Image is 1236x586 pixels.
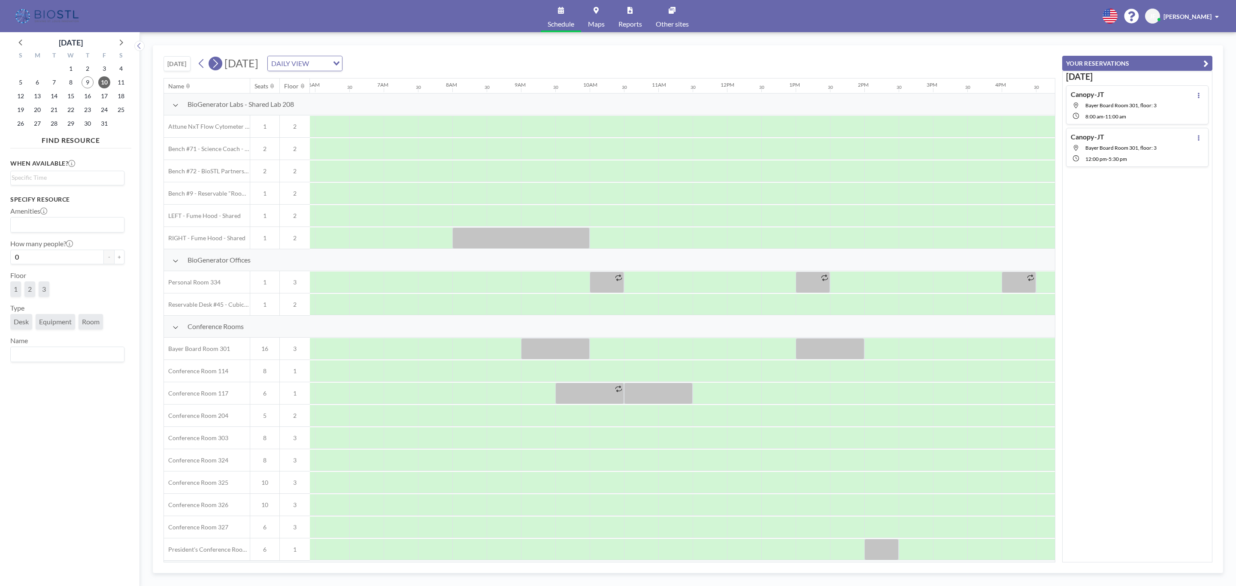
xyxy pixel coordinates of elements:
div: 30 [828,85,833,90]
div: Search for option [268,56,342,71]
span: Thursday, October 30, 2025 [82,118,94,130]
input: Search for option [12,349,119,360]
span: Friday, October 10, 2025 [98,76,110,88]
span: 8 [250,456,279,464]
div: 30 [759,85,764,90]
span: Bayer Board Room 301, floor: 3 [1085,145,1157,151]
label: How many people? [10,239,73,248]
div: T [46,51,63,62]
span: 2 [280,190,310,197]
span: Tuesday, October 21, 2025 [48,104,60,116]
span: Saturday, October 4, 2025 [115,63,127,75]
span: Maps [588,21,605,27]
span: 6 [250,523,279,531]
span: 6 [250,390,279,397]
span: 2 [280,301,310,308]
span: President's Conference Room - 109 [164,546,250,553]
span: Friday, October 3, 2025 [98,63,110,75]
div: Seats [254,82,268,90]
span: 3 [280,501,310,509]
div: Search for option [11,347,124,362]
span: JF [1150,12,1156,20]
span: Schedule [548,21,574,27]
div: Name [168,82,184,90]
div: 10AM [583,82,597,88]
span: Desk [14,317,29,326]
span: 11:00 AM [1105,113,1126,120]
span: Thursday, October 16, 2025 [82,90,94,102]
span: 5 [250,412,279,420]
span: Conference Rooms [188,322,244,331]
h3: [DATE] [1066,71,1209,82]
span: 3 [280,434,310,442]
button: [DATE] [164,56,191,71]
div: 30 [553,85,558,90]
span: 2 [250,145,279,153]
span: Saturday, October 18, 2025 [115,90,127,102]
span: Monday, October 6, 2025 [31,76,43,88]
span: Conference Room 324 [164,456,228,464]
span: Conference Room 114 [164,367,228,375]
span: 2 [250,167,279,175]
span: Personal Room 334 [164,278,221,286]
h3: Specify resource [10,196,124,203]
span: Conference Room 117 [164,390,228,397]
span: Bench #71 - Science Coach - BioSTL Bench [164,145,250,153]
h4: Canopy-JT [1071,90,1104,99]
span: Equipment [39,317,72,326]
span: 10 [250,479,279,486]
span: Thursday, October 2, 2025 [82,63,94,75]
div: 30 [897,85,902,90]
div: S [112,51,129,62]
img: organization-logo [14,8,82,25]
span: 3 [280,345,310,353]
span: Sunday, October 12, 2025 [15,90,27,102]
span: LEFT - Fume Hood - Shared [164,212,241,220]
label: Type [10,304,24,312]
span: DAILY VIEW [270,58,311,69]
span: Wednesday, October 22, 2025 [65,104,77,116]
label: Floor [10,271,26,280]
span: 8 [250,367,279,375]
span: Monday, October 27, 2025 [31,118,43,130]
span: [PERSON_NAME] [1163,13,1212,20]
span: Conference Room 204 [164,412,228,420]
div: W [63,51,79,62]
span: - [1107,156,1109,162]
div: M [29,51,46,62]
label: Amenities [10,207,47,215]
span: [DATE] [224,57,258,69]
span: 1 [280,546,310,553]
span: Bench #9 - Reservable "RoomZilla" Bench [164,190,250,197]
span: Sunday, October 19, 2025 [15,104,27,116]
span: 1 [250,190,279,197]
span: Conference Room 303 [164,434,228,442]
span: Conference Room 325 [164,479,228,486]
span: 5:30 PM [1109,156,1127,162]
span: 2 [280,412,310,420]
h4: Canopy-JT [1071,133,1104,141]
span: Saturday, October 11, 2025 [115,76,127,88]
span: Saturday, October 25, 2025 [115,104,127,116]
div: 30 [622,85,627,90]
span: - [1103,113,1105,120]
div: 30 [416,85,421,90]
div: 2PM [858,82,869,88]
span: BioGenerator Labs - Shared Lab 208 [188,100,294,109]
span: 1 [250,301,279,308]
span: Thursday, October 9, 2025 [82,76,94,88]
span: 8 [250,434,279,442]
span: 2 [280,234,310,242]
input: Search for option [12,173,119,182]
span: Tuesday, October 28, 2025 [48,118,60,130]
span: Tuesday, October 7, 2025 [48,76,60,88]
span: 12:00 PM [1085,156,1107,162]
span: Monday, October 20, 2025 [31,104,43,116]
span: Bayer Board Room 301 [164,345,230,353]
div: 4PM [995,82,1006,88]
span: Bayer Board Room 301, floor: 3 [1085,102,1157,109]
span: Friday, October 17, 2025 [98,90,110,102]
span: 1 [14,285,18,293]
span: 3 [280,456,310,464]
input: Search for option [312,58,328,69]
